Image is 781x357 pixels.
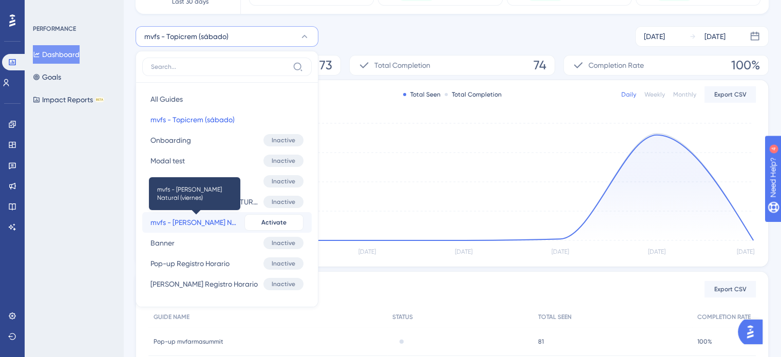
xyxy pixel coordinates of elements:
[33,90,104,109] button: Impact ReportsBETA
[150,257,230,270] span: Pop-up Registro Horario
[150,155,185,167] span: Modal test
[714,285,747,293] span: Export CSV
[150,278,258,290] span: [PERSON_NAME] Registro Horario
[551,248,569,255] tspan: [DATE]
[33,68,61,86] button: Goals
[142,89,312,109] button: All Guides
[95,97,104,102] div: BETA
[142,253,312,274] button: Pop-up Registro HorarioInactive
[403,90,441,99] div: Total Seen
[261,218,287,227] span: Activate
[673,90,696,99] div: Monthly
[272,280,295,288] span: Inactive
[538,337,544,346] span: 81
[738,316,769,347] iframe: UserGuiding AI Assistant Launcher
[142,233,312,253] button: BannerInactive
[704,281,756,297] button: Export CSV
[151,63,289,71] input: Search...
[445,90,502,99] div: Total Completion
[319,57,332,73] span: 73
[704,86,756,103] button: Export CSV
[142,130,312,151] button: OnboardingInactive
[731,57,760,73] span: 100%
[144,30,228,43] span: mvfs - Topicrem (sábado)
[150,216,240,229] span: mvfs - [PERSON_NAME] Natural (viernes)
[142,109,312,130] button: mvfs - Topicrem (sábado)
[455,248,472,255] tspan: [DATE]
[150,175,231,187] span: Pop-up mvfarmasummit
[244,214,303,231] button: Activate
[71,5,74,13] div: 4
[142,274,312,294] button: [PERSON_NAME] Registro HorarioInactive
[150,134,191,146] span: Onboarding
[142,192,312,212] button: Pop-up [PERSON_NAME] NATURALInactive
[272,136,295,144] span: Inactive
[392,313,413,321] span: STATUS
[704,30,726,43] div: [DATE]
[150,93,183,105] span: All Guides
[154,337,223,346] span: Pop-up mvfarmasummit
[33,25,76,33] div: PERFORMANCE
[142,151,312,171] button: Modal testInactive
[714,90,747,99] span: Export CSV
[358,248,376,255] tspan: [DATE]
[621,90,636,99] div: Daily
[142,212,312,233] button: mvfs - [PERSON_NAME] Natural (viernes)mvfs - [PERSON_NAME] Natural (viernes)Activate
[272,177,295,185] span: Inactive
[272,198,295,206] span: Inactive
[154,313,189,321] span: GUIDE NAME
[272,239,295,247] span: Inactive
[697,337,712,346] span: 100%
[644,30,665,43] div: [DATE]
[737,248,754,255] tspan: [DATE]
[150,114,235,126] span: mvfs - Topicrem (sábado)
[588,59,644,71] span: Completion Rate
[136,26,318,47] button: mvfs - Topicrem (sábado)
[142,171,312,192] button: Pop-up mvfarmasummitInactive
[272,259,295,268] span: Inactive
[697,313,751,321] span: COMPLETION RATE
[24,3,64,15] span: Need Help?
[157,185,232,202] span: mvfs - [PERSON_NAME] Natural (viernes)
[33,45,80,64] button: Dashboard
[272,157,295,165] span: Inactive
[538,313,572,321] span: TOTAL SEEN
[374,59,430,71] span: Total Completion
[644,90,665,99] div: Weekly
[150,237,175,249] span: Banner
[534,57,546,73] span: 74
[648,248,665,255] tspan: [DATE]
